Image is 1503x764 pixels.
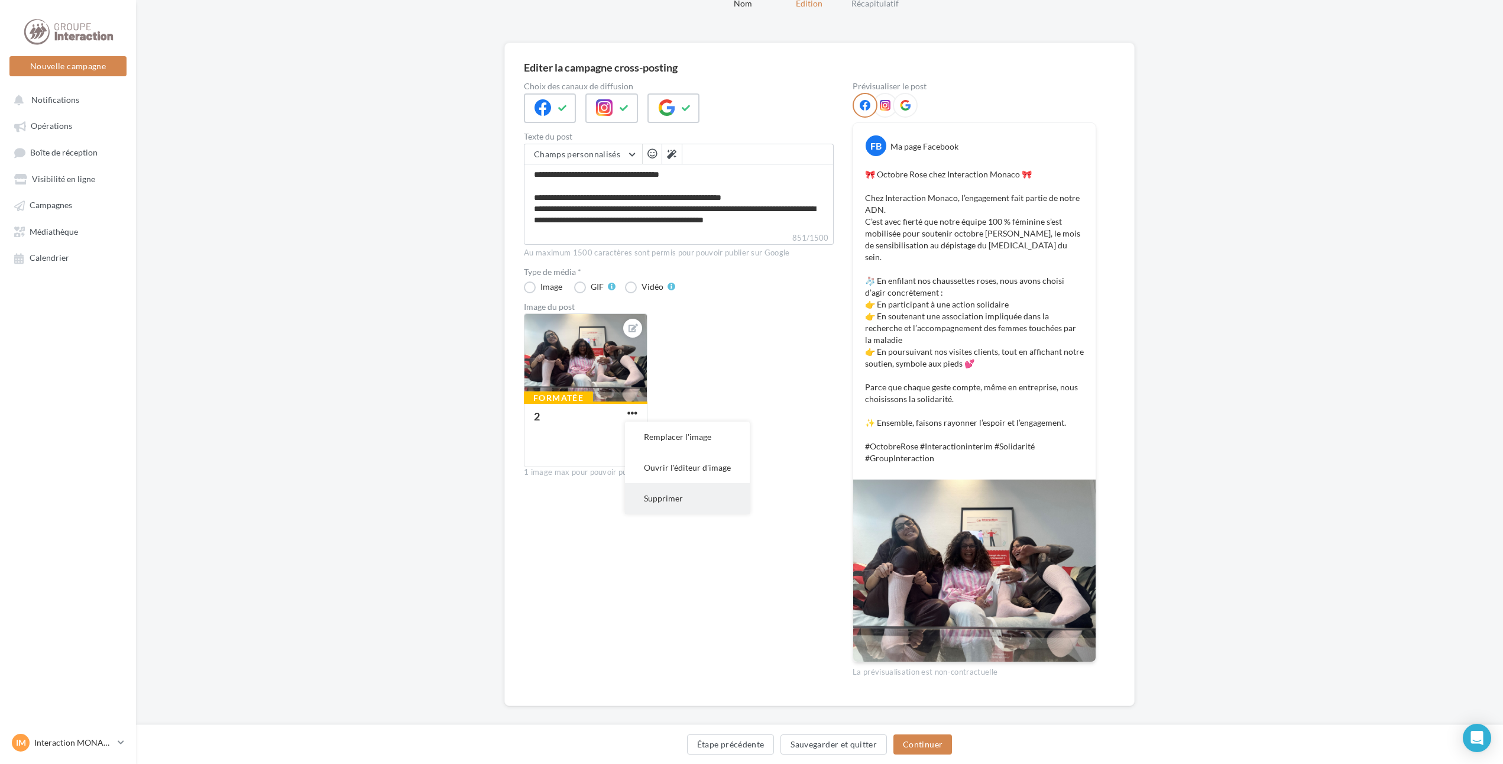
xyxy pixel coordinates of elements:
button: Étape précédente [687,734,775,755]
label: Choix des canaux de diffusion [524,82,834,90]
button: Champs personnalisés [524,144,642,164]
div: Formatée [524,391,593,404]
span: Médiathèque [30,226,78,237]
a: Visibilité en ligne [7,168,129,189]
a: Calendrier [7,247,129,268]
span: Notifications [31,95,79,105]
p: Interaction MONACO [34,737,113,749]
button: Continuer [893,734,952,755]
a: Opérations [7,115,129,136]
div: GIF [591,283,604,291]
a: IM Interaction MONACO [9,731,127,754]
div: FB [866,135,886,156]
div: Open Intercom Messenger [1463,724,1491,752]
div: Ma page Facebook [890,141,958,153]
div: Editer la campagne cross-posting [524,62,678,73]
div: Au maximum 1500 caractères sont permis pour pouvoir publier sur Google [524,248,834,258]
div: 2 [534,410,540,423]
div: 1 image max pour pouvoir publier sur Google [524,467,834,478]
span: IM [16,737,26,749]
button: Ouvrir l'éditeur d'image [625,452,750,483]
label: Type de média * [524,268,834,276]
div: Image [540,283,562,291]
a: Boîte de réception [7,141,129,163]
label: 851/1500 [524,232,834,245]
span: Calendrier [30,253,69,263]
span: Champs personnalisés [534,149,620,159]
span: Visibilité en ligne [32,174,95,184]
span: Boîte de réception [30,147,98,157]
p: 🎀 Octobre Rose chez Interaction Monaco 🎀 Chez Interaction Monaco, l’engagement fait partie de not... [865,169,1084,464]
div: La prévisualisation est non-contractuelle [853,662,1096,678]
span: Opérations [31,121,72,131]
label: Texte du post [524,132,834,141]
button: Remplacer l'image [625,422,750,452]
button: Nouvelle campagne [9,56,127,76]
button: Notifications [7,89,124,110]
button: Supprimer [625,483,750,514]
div: Prévisualiser le post [853,82,1096,90]
div: Image du post [524,303,834,311]
a: Médiathèque [7,221,129,242]
div: Vidéo [642,283,663,291]
a: Campagnes [7,194,129,215]
button: Sauvegarder et quitter [780,734,887,755]
span: Campagnes [30,200,72,211]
